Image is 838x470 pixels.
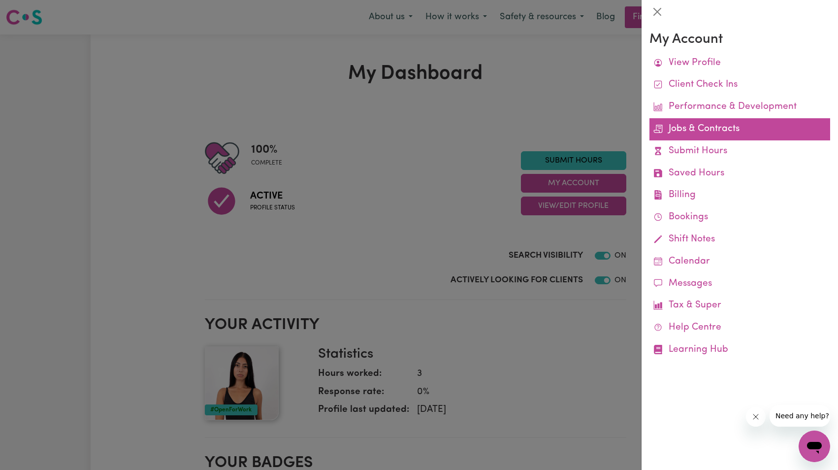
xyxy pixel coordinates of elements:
a: Messages [649,273,830,295]
a: Learning Hub [649,339,830,361]
a: Saved Hours [649,163,830,185]
a: Billing [649,184,830,206]
a: Help Centre [649,317,830,339]
h3: My Account [649,32,830,48]
a: Tax & Super [649,295,830,317]
a: Shift Notes [649,229,830,251]
a: Calendar [649,251,830,273]
iframe: Button to launch messaging window [799,431,830,462]
a: Bookings [649,206,830,229]
iframe: Close message [746,407,766,427]
a: View Profile [649,52,830,74]
button: Close [649,4,665,20]
a: Submit Hours [649,140,830,163]
a: Jobs & Contracts [649,118,830,140]
a: Client Check Ins [649,74,830,96]
iframe: Message from company [770,405,830,427]
a: Performance & Development [649,96,830,118]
